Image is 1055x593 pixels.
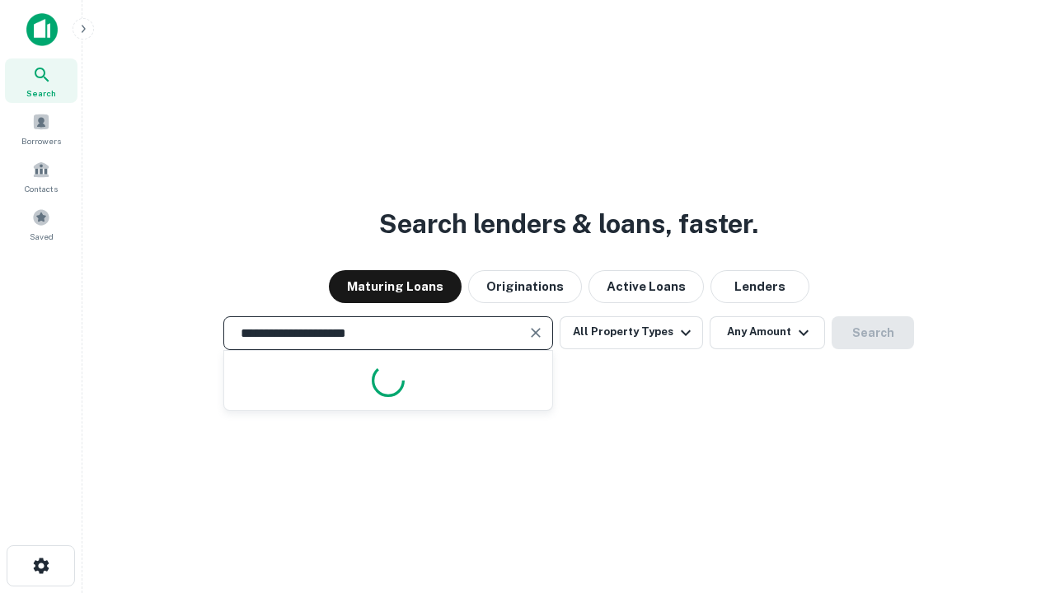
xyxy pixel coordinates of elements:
[26,86,56,100] span: Search
[5,106,77,151] a: Borrowers
[329,270,462,303] button: Maturing Loans
[5,58,77,103] a: Search
[560,316,703,349] button: All Property Types
[5,154,77,198] a: Contacts
[26,13,58,46] img: capitalize-icon.png
[588,270,704,303] button: Active Loans
[710,316,825,349] button: Any Amount
[524,321,547,344] button: Clear
[973,409,1055,488] iframe: Chat Widget
[710,270,809,303] button: Lenders
[468,270,582,303] button: Originations
[30,230,54,243] span: Saved
[21,134,61,147] span: Borrowers
[379,204,758,244] h3: Search lenders & loans, faster.
[5,202,77,246] a: Saved
[25,182,58,195] span: Contacts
